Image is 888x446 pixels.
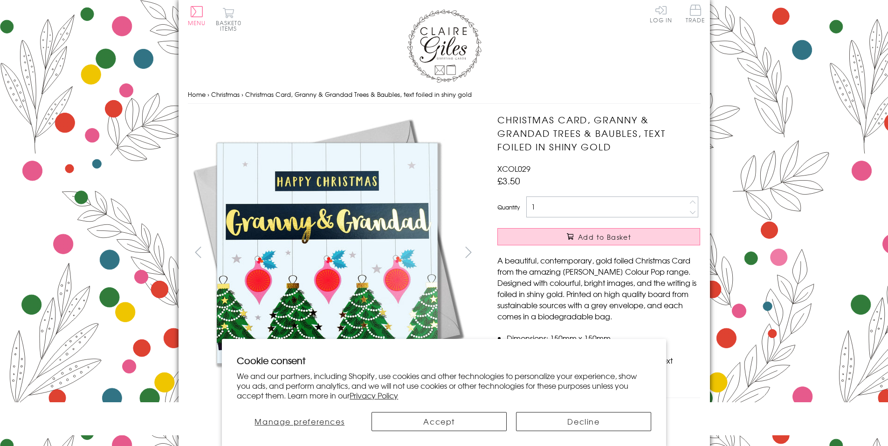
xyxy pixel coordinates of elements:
span: Trade [686,5,705,23]
img: Claire Giles Greetings Cards [407,9,482,83]
nav: breadcrumbs [188,85,701,104]
span: Menu [188,19,206,27]
img: Christmas Card, Granny & Grandad Trees & Baubles, text foiled in shiny gold [187,113,467,392]
a: Home [188,90,206,99]
a: Log In [650,5,672,23]
button: prev [188,242,209,263]
span: › [207,90,209,99]
a: Privacy Policy [350,390,398,401]
span: £3.50 [497,174,520,187]
a: Trade [686,5,705,25]
a: Christmas [211,90,240,99]
button: Manage preferences [237,412,362,431]
span: 0 items [220,19,241,33]
label: Quantity [497,203,520,211]
button: Add to Basket [497,228,700,245]
p: We and our partners, including Shopify, use cookies and other technologies to personalize your ex... [237,371,651,400]
span: › [241,90,243,99]
button: next [458,242,479,263]
li: Dimensions: 150mm x 150mm [507,332,700,344]
span: Add to Basket [578,232,631,242]
button: Decline [516,412,651,431]
button: Accept [372,412,507,431]
img: Christmas Card, Granny & Grandad Trees & Baubles, text foiled in shiny gold [479,113,758,392]
span: XCOL029 [497,163,530,174]
h2: Cookie consent [237,354,651,367]
button: Basket0 items [216,7,241,31]
button: Menu [188,6,206,26]
p: A beautiful, contemporary, gold foiled Christmas Card from the amazing [PERSON_NAME] Colour Pop r... [497,255,700,322]
span: Christmas Card, Granny & Grandad Trees & Baubles, text foiled in shiny gold [245,90,472,99]
h1: Christmas Card, Granny & Grandad Trees & Baubles, text foiled in shiny gold [497,113,700,153]
span: Manage preferences [255,416,344,427]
